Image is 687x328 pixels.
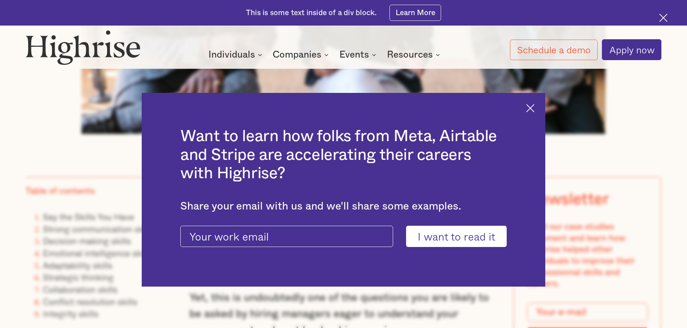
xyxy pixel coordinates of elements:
[526,104,534,112] img: Cross icon
[208,50,264,59] div: Individuals
[180,226,393,247] input: Your work email
[387,50,442,59] div: Resources
[180,226,507,247] form: current-ascender-blog-article-modal-form
[208,50,255,59] div: Individuals
[389,5,441,21] a: Learn More
[387,50,433,59] div: Resources
[180,127,507,183] h2: Want to learn how folks from Meta, Airtable and Stripe are accelerating their careers with Highrise?
[602,39,661,60] a: Apply now
[273,50,321,59] div: Companies
[659,14,668,22] img: Cross icon
[510,40,598,60] a: Schedule a demo
[339,50,369,59] div: Events
[246,8,376,18] div: This is some text inside of a div block.
[273,50,331,59] div: Companies
[180,200,507,213] div: Share your email with us and we'll share some examples.
[26,30,140,64] img: Highrise logo
[339,50,378,59] div: Events
[406,226,507,247] input: I want to read it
